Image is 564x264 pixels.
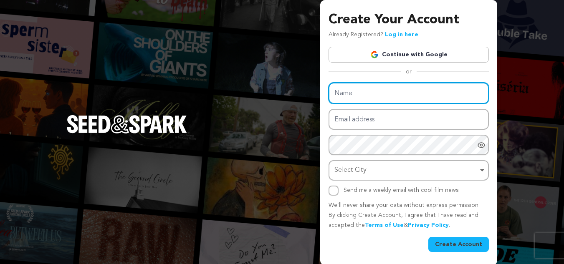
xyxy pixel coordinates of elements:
a: Log in here [385,32,418,38]
img: Seed&Spark Logo [67,115,187,133]
a: Privacy Policy [408,222,449,228]
div: Select City [334,164,478,176]
img: Google logo [370,50,379,59]
h3: Create Your Account [329,10,489,30]
a: Continue with Google [329,47,489,63]
span: or [401,68,417,76]
p: We’ll never share your data without express permission. By clicking Create Account, I agree that ... [329,201,489,230]
input: Name [329,83,489,104]
label: Send me a weekly email with cool film news [344,187,459,193]
button: Create Account [428,237,489,252]
p: Already Registered? [329,30,418,40]
input: Email address [329,109,489,130]
a: Terms of Use [365,222,404,228]
a: Seed&Spark Homepage [67,115,187,150]
a: Show password as plain text. Warning: this will display your password on the screen. [477,141,486,149]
